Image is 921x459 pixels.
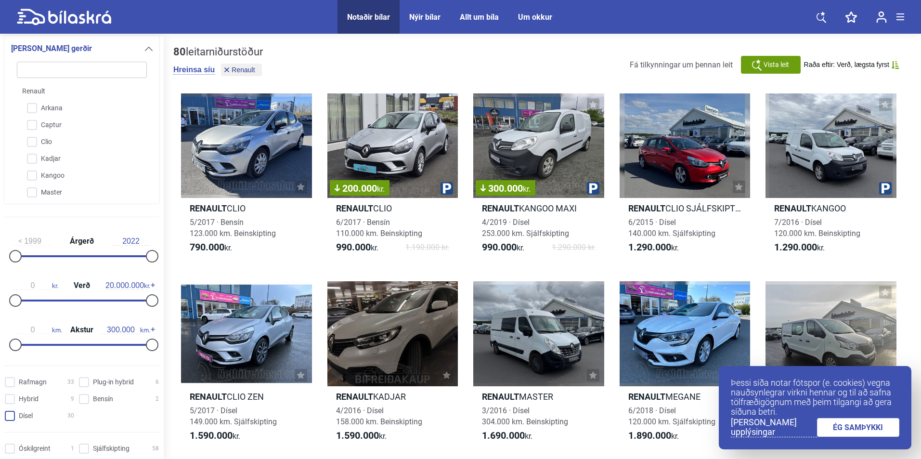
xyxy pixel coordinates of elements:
[405,242,449,253] span: 1.190.000 kr.
[620,281,751,450] a: RenaultMEGANE6/2018 · Dísel120.000 km. Sjálfskipting1.890.000kr.
[22,86,45,96] span: Renault
[817,418,900,437] a: ÉG SAMÞYKKI
[181,281,312,450] a: RenaultCLIO ZEN5/2017 · Dísel149.000 km. Sjálfskipting1.590.000kr.
[441,182,453,195] img: parking.png
[620,93,751,262] a: RenaultCLIO SJÁLFSKIPTUR6/2015 · Dísel140.000 km. Sjálfskipting1.290.000kr.
[336,218,422,238] span: 6/2017 · Bensín 110.000 km. Beinskipting
[480,184,531,193] span: 300.000
[731,378,899,417] p: Þessi síða notar fótspor (e. cookies) vegna nauðsynlegrar virkni hennar og til að safna tölfræðig...
[173,46,186,58] b: 80
[173,46,264,58] div: leitarniðurstöður
[93,377,134,387] span: Plug-in hybrid
[460,13,499,22] a: Allt um bíla
[628,242,679,253] span: kr.
[473,93,604,262] a: 300.000kr.RenaultKANGOO MAXI4/2019 · Dísel253.000 km. Sjálfskipting990.000kr.1.290.000 kr.
[336,430,379,441] b: 1.590.000
[11,42,92,55] span: [PERSON_NAME] gerðir
[628,203,665,213] b: Renault
[731,418,817,437] a: [PERSON_NAME] upplýsingar
[19,444,51,454] span: Óskilgreint
[587,182,599,195] img: parking.png
[190,430,240,442] span: kr.
[628,241,671,253] b: 1.290.000
[876,11,887,23] img: user-login.svg
[630,60,733,69] span: Fá tilkynningar um þennan leit
[482,241,517,253] b: 990.000
[473,391,604,402] h2: MASTER
[190,392,227,402] b: Renault
[71,282,92,289] span: Verð
[102,326,150,334] span: km.
[473,281,604,450] a: RenaultMASTER3/2016 · Dísel304.000 km. Beinskipting1.690.000kr.
[765,93,896,262] a: RenaultKANGOO7/2016 · Dísel120.000 km. Beinskipting1.290.000kr.
[377,184,385,194] span: kr.
[523,184,531,194] span: kr.
[482,392,519,402] b: Renault
[764,60,789,70] span: Vista leit
[482,430,525,441] b: 1.690.000
[804,61,899,69] button: Raða eftir: Verð, lægsta fyrst
[765,203,896,214] h2: KANGOO
[190,241,224,253] b: 790.000
[804,61,889,69] span: Raða eftir: Verð, lægsta fyrst
[327,203,458,214] h2: CLIO
[482,406,568,426] span: 3/2016 · Dísel 304.000 km. Beinskipting
[105,281,150,290] span: kr.
[67,237,96,245] span: Árgerð
[173,65,215,75] button: Hreinsa síu
[628,392,665,402] b: Renault
[221,64,261,76] button: Renault
[336,430,387,442] span: kr.
[156,377,159,387] span: 6
[190,406,277,426] span: 5/2017 · Dísel 149.000 km. Sjálfskipting
[152,444,159,454] span: 58
[181,93,312,262] a: RenaultCLIO5/2017 · Bensín123.000 km. Beinskipting790.000kr.
[628,406,715,426] span: 6/2018 · Dísel 120.000 km. Sjálfskipting
[628,430,679,442] span: kr.
[327,281,458,450] a: RenaultKADJAR4/2016 · Dísel158.000 km. Beinskipting1.590.000kr.
[482,218,569,238] span: 4/2019 · Dísel 253.000 km. Sjálfskipting
[347,13,390,22] a: Notaðir bílar
[13,281,58,290] span: kr.
[190,218,276,238] span: 5/2017 · Bensín 123.000 km. Beinskipting
[765,281,896,450] a: RenaultTRAFIC HÚSBÍLL3/2017 · Dísel249.000 km. Beinskipting1.990.000kr.
[156,394,159,404] span: 2
[181,203,312,214] h2: CLIO
[482,203,519,213] b: Renault
[67,411,74,421] span: 30
[628,430,671,441] b: 1.890.000
[473,203,604,214] h2: KANGOO MAXI
[335,184,385,193] span: 200.000
[181,391,312,402] h2: CLIO ZEN
[327,93,458,262] a: 200.000kr.RenaultCLIO6/2017 · Bensín110.000 km. Beinskipting990.000kr.1.190.000 kr.
[336,241,371,253] b: 990.000
[232,66,255,73] span: Renault
[336,242,378,253] span: kr.
[19,377,47,387] span: Rafmagn
[19,411,33,421] span: Dísel
[190,430,233,441] b: 1.590.000
[190,242,232,253] span: kr.
[336,392,373,402] b: Renault
[620,203,751,214] h2: CLIO SJÁLFSKIPTUR
[336,203,373,213] b: Renault
[628,218,715,238] span: 6/2015 · Dísel 140.000 km. Sjálfskipting
[774,203,811,213] b: Renault
[409,13,441,22] a: Nýir bílar
[482,430,532,442] span: kr.
[482,242,524,253] span: kr.
[68,326,96,334] span: Akstur
[13,326,62,334] span: km.
[552,242,596,253] span: 1.290.000 kr.
[67,377,74,387] span: 33
[774,242,825,253] span: kr.
[879,182,892,195] img: parking.png
[71,394,74,404] span: 9
[93,444,130,454] span: Sjálfskipting
[19,394,39,404] span: Hybrid
[518,13,552,22] a: Um okkur
[93,394,113,404] span: Bensín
